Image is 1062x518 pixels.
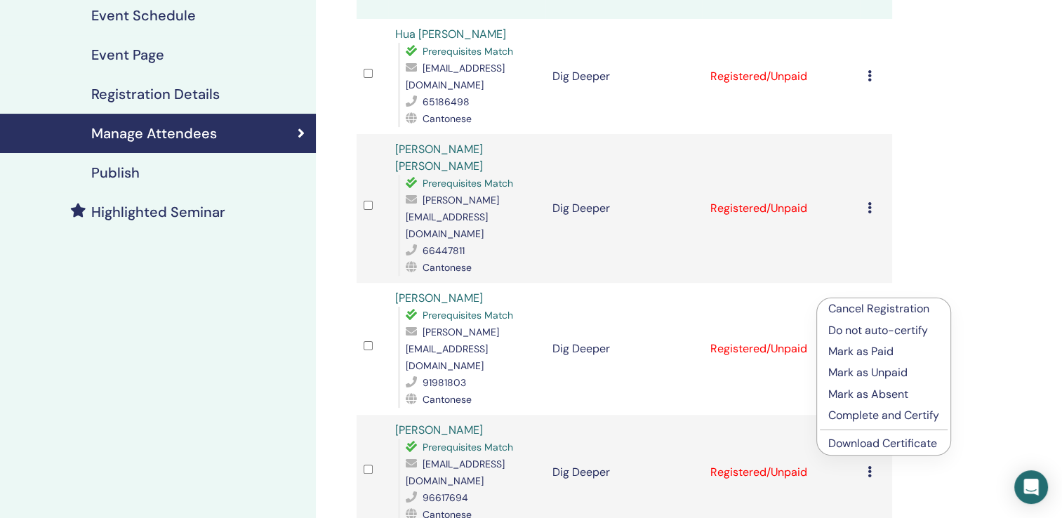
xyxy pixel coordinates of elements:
[423,177,513,190] span: Prerequisites Match
[545,283,703,415] td: Dig Deeper
[91,7,196,24] h4: Event Schedule
[395,27,506,41] a: Hua [PERSON_NAME]
[91,86,220,102] h4: Registration Details
[828,322,939,339] p: Do not auto-certify
[828,407,939,424] p: Complete and Certify
[423,112,472,125] span: Cantonese
[828,300,939,317] p: Cancel Registration
[828,386,939,403] p: Mark as Absent
[828,343,939,360] p: Mark as Paid
[395,423,483,437] a: [PERSON_NAME]
[423,244,465,257] span: 66447811
[423,309,513,321] span: Prerequisites Match
[1014,470,1048,504] div: Open Intercom Messenger
[91,46,164,63] h4: Event Page
[395,142,483,173] a: [PERSON_NAME] [PERSON_NAME]
[91,125,217,142] h4: Manage Attendees
[423,491,468,504] span: 96617694
[423,393,472,406] span: Cantonese
[423,95,470,108] span: 65186498
[545,19,703,134] td: Dig Deeper
[91,164,140,181] h4: Publish
[406,326,499,372] span: [PERSON_NAME][EMAIL_ADDRESS][DOMAIN_NAME]
[828,436,937,451] a: Download Certificate
[423,45,513,58] span: Prerequisites Match
[406,62,505,91] span: [EMAIL_ADDRESS][DOMAIN_NAME]
[423,441,513,453] span: Prerequisites Match
[91,204,225,220] h4: Highlighted Seminar
[423,376,466,389] span: 91981803
[545,134,703,283] td: Dig Deeper
[828,364,939,381] p: Mark as Unpaid
[395,291,483,305] a: [PERSON_NAME]
[423,261,472,274] span: Cantonese
[406,458,505,487] span: [EMAIL_ADDRESS][DOMAIN_NAME]
[406,194,499,240] span: [PERSON_NAME][EMAIL_ADDRESS][DOMAIN_NAME]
